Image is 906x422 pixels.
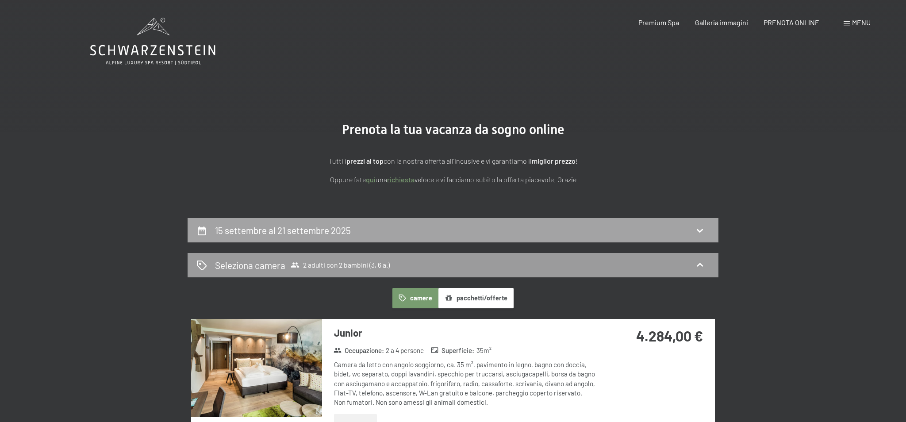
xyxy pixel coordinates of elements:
[438,288,514,308] button: pacchetti/offerte
[215,259,285,272] h2: Seleziona camera
[532,157,576,165] strong: miglior prezzo
[366,175,376,184] a: quì
[386,346,424,355] span: 2 a 4 persone
[431,346,475,355] strong: Superficie :
[232,155,674,167] p: Tutti i con la nostra offerta all'incusive e vi garantiamo il !
[232,174,674,185] p: Oppure fate una veloce e vi facciamo subito la offerta piacevole. Grazie
[476,346,491,355] span: 35 m²
[334,360,597,407] div: Camera da letto con angolo soggiorno, ca. 35 m², pavimento in legno, bagno con doccia, bidet, wc ...
[191,319,322,417] img: mss_renderimg.php
[387,175,415,184] a: richiesta
[342,122,564,137] span: Prenota la tua vacanza da sogno online
[392,288,438,308] button: camere
[638,18,679,27] a: Premium Spa
[764,18,819,27] a: PRENOTA ONLINE
[334,346,384,355] strong: Occupazione :
[695,18,748,27] a: Galleria immagini
[636,327,703,344] strong: 4.284,00 €
[291,261,390,269] span: 2 adulti con 2 bambini (3, 6 a.)
[215,225,351,236] h2: 15 settembre al 21 settembre 2025
[334,326,597,340] h3: Junior
[852,18,871,27] span: Menu
[346,157,384,165] strong: prezzi al top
